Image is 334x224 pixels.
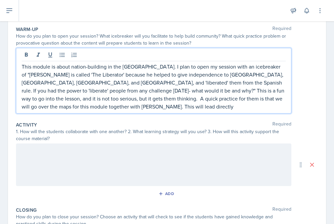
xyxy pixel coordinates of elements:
label: Closing [16,207,37,213]
div: 1. How will the students collaborate with one another? 2. What learning strategy will you use? 3.... [16,128,291,142]
button: Add [156,189,178,199]
span: Required [272,26,291,33]
div: Add [160,191,174,196]
label: Activity [16,121,37,128]
span: Required [272,207,291,213]
label: Warm-Up [16,26,38,33]
span: Required [272,121,291,128]
p: This module is about nation-building in the [GEOGRAPHIC_DATA]. I plan to open my session with an ... [22,63,286,111]
div: How do you plan to open your session? What icebreaker will you facilitate to help build community... [16,33,291,47]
